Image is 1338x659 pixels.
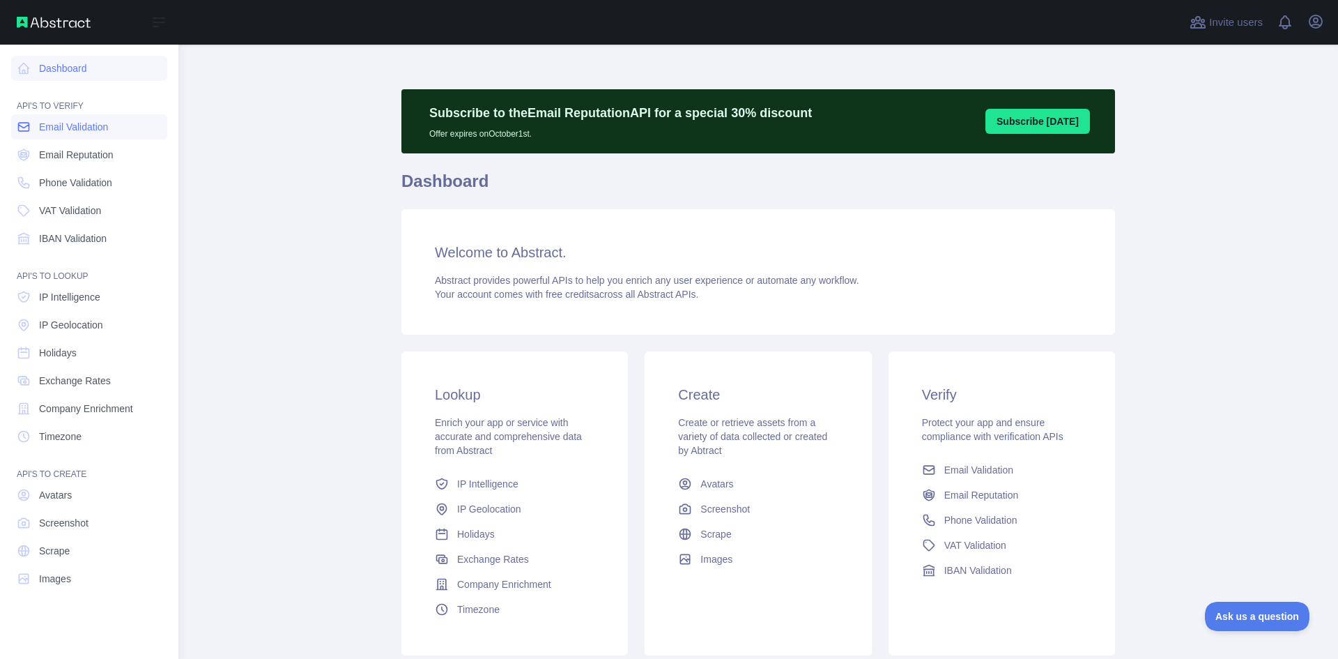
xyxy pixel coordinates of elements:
[546,289,594,300] span: free credits
[457,603,500,616] span: Timezone
[11,340,167,365] a: Holidays
[457,477,518,491] span: IP Intelligence
[435,243,1082,262] h3: Welcome to Abstract.
[39,232,107,245] span: IBAN Validation
[429,103,812,123] p: Subscribe to the Email Reputation API for a special 30 % discount
[11,170,167,195] a: Phone Validation
[435,275,859,286] span: Abstract provides powerful APIs to help you enrich any user experience or automate any workflow.
[700,477,733,491] span: Avatars
[11,312,167,338] a: IP Geolocation
[457,527,495,541] span: Holidays
[11,254,167,282] div: API'S TO LOOKUP
[429,471,600,497] a: IP Intelligence
[11,424,167,449] a: Timezone
[39,176,112,190] span: Phone Validation
[944,538,1006,552] span: VAT Validation
[944,563,1012,577] span: IBAN Validation
[39,544,70,558] span: Scrape
[11,198,167,223] a: VAT Validation
[401,170,1115,204] h1: Dashboard
[1205,602,1310,631] iframe: Toggle Customer Support
[672,497,843,522] a: Screenshot
[39,488,72,502] span: Avatars
[11,368,167,393] a: Exchange Rates
[11,483,167,508] a: Avatars
[11,84,167,112] div: API'S TO VERIFY
[11,114,167,139] a: Email Validation
[435,385,594,404] h3: Lookup
[916,558,1087,583] a: IBAN Validation
[916,533,1087,558] a: VAT Validation
[11,142,167,167] a: Email Reputation
[700,502,750,516] span: Screenshot
[11,538,167,563] a: Scrape
[429,572,600,597] a: Company Enrichment
[11,452,167,480] div: API'S TO CREATE
[457,502,521,516] span: IP Geolocation
[39,572,71,586] span: Images
[672,547,843,572] a: Images
[985,109,1090,134] button: Subscribe [DATE]
[916,457,1087,483] a: Email Validation
[39,430,82,444] span: Timezone
[429,522,600,547] a: Holidays
[11,510,167,536] a: Screenshot
[11,226,167,251] a: IBAN Validation
[700,552,732,566] span: Images
[39,148,114,162] span: Email Reputation
[672,522,843,547] a: Scrape
[39,516,89,530] span: Screenshot
[1187,11,1266,33] button: Invite users
[39,290,100,304] span: IP Intelligence
[678,385,838,404] h3: Create
[429,547,600,572] a: Exchange Rates
[678,417,827,456] span: Create or retrieve assets from a variety of data collected or created by Abtract
[700,527,731,541] span: Scrape
[435,289,698,300] span: Your account comes with across all Abstract APIs.
[916,483,1087,508] a: Email Reputation
[944,513,1017,527] span: Phone Validation
[922,385,1082,404] h3: Verify
[457,552,529,566] span: Exchange Rates
[11,566,167,591] a: Images
[429,123,812,139] p: Offer expires on October 1st.
[39,374,111,388] span: Exchange Rates
[944,488,1019,502] span: Email Reputation
[922,417,1063,442] span: Protect your app and ensure compliance with verification APIs
[39,204,101,218] span: VAT Validation
[1209,15,1263,31] span: Invite users
[39,402,133,416] span: Company Enrichment
[39,346,77,360] span: Holidays
[39,318,103,332] span: IP Geolocation
[17,17,91,28] img: Abstract API
[11,285,167,310] a: IP Intelligence
[11,396,167,421] a: Company Enrichment
[457,577,551,591] span: Company Enrichment
[435,417,582,456] span: Enrich your app or service with accurate and comprehensive data from Abstract
[429,597,600,622] a: Timezone
[944,463,1013,477] span: Email Validation
[672,471,843,497] a: Avatars
[916,508,1087,533] a: Phone Validation
[11,56,167,81] a: Dashboard
[429,497,600,522] a: IP Geolocation
[39,120,108,134] span: Email Validation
